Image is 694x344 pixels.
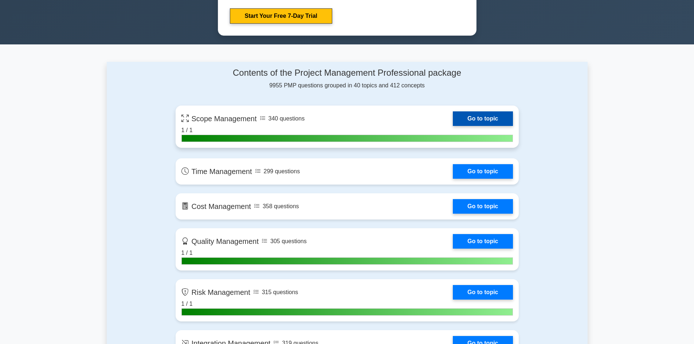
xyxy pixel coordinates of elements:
[176,68,519,78] h4: Contents of the Project Management Professional package
[453,234,513,249] a: Go to topic
[230,8,332,24] a: Start Your Free 7-Day Trial
[453,199,513,214] a: Go to topic
[453,285,513,300] a: Go to topic
[176,68,519,90] div: 9955 PMP questions grouped in 40 topics and 412 concepts
[453,111,513,126] a: Go to topic
[453,164,513,179] a: Go to topic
